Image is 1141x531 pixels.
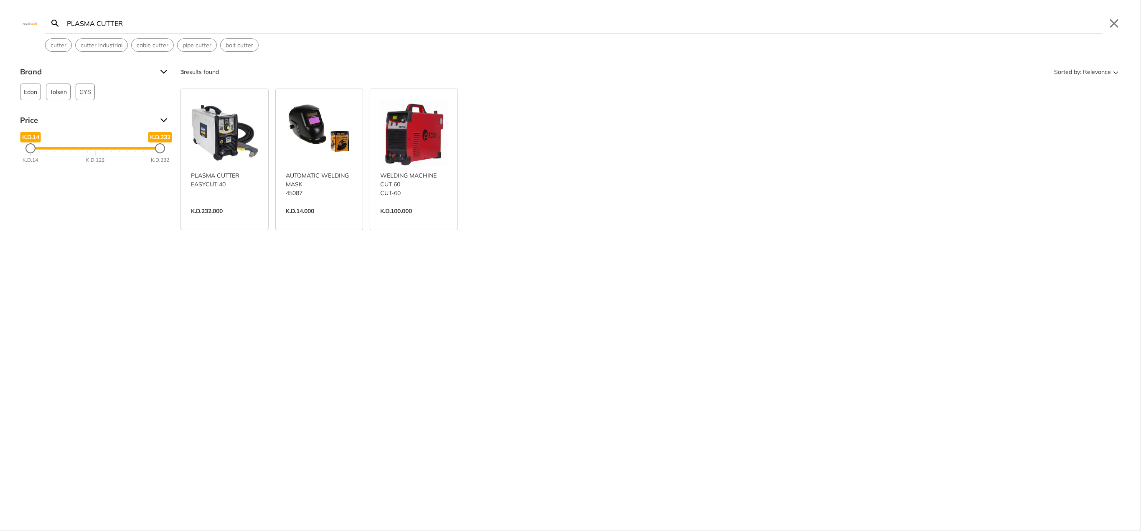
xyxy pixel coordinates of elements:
[132,39,173,51] button: Select suggestion: cable cutter
[178,39,216,51] button: Select suggestion: pipe cutter
[76,84,95,100] button: GYS
[75,38,128,52] div: Suggestion: cutter industrial
[20,84,41,100] button: Edon
[155,143,165,153] div: Maximum Price
[226,41,253,50] span: bolt cutter
[20,114,154,127] span: Price
[51,41,66,50] span: cutter
[25,143,36,153] div: Minimum Price
[20,65,154,79] span: Brand
[81,41,122,50] span: cutter industrial
[180,65,219,79] div: results found
[45,38,72,52] div: Suggestion: cutter
[50,84,67,100] span: Tolsen
[183,41,211,50] span: pipe cutter
[131,38,174,52] div: Suggestion: cable cutter
[46,39,71,51] button: Select suggestion: cutter
[221,39,258,51] button: Select suggestion: bolt cutter
[151,157,169,164] div: K.D.232
[65,13,1103,33] input: Search…
[23,157,38,164] div: K.D.14
[137,41,168,50] span: cable cutter
[177,38,217,52] div: Suggestion: pipe cutter
[180,68,184,76] strong: 3
[24,84,37,100] span: Edon
[1083,65,1111,79] span: Relevance
[1108,17,1121,30] button: Close
[1111,67,1121,77] svg: Sort
[76,39,127,51] button: Select suggestion: cutter industrial
[50,18,60,28] svg: Search
[220,38,259,52] div: Suggestion: bolt cutter
[46,84,71,100] button: Tolsen
[1052,65,1121,79] button: Sorted by:Relevance Sort
[20,21,40,25] img: Close
[86,157,104,164] div: K.D.123
[79,84,91,100] span: GYS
